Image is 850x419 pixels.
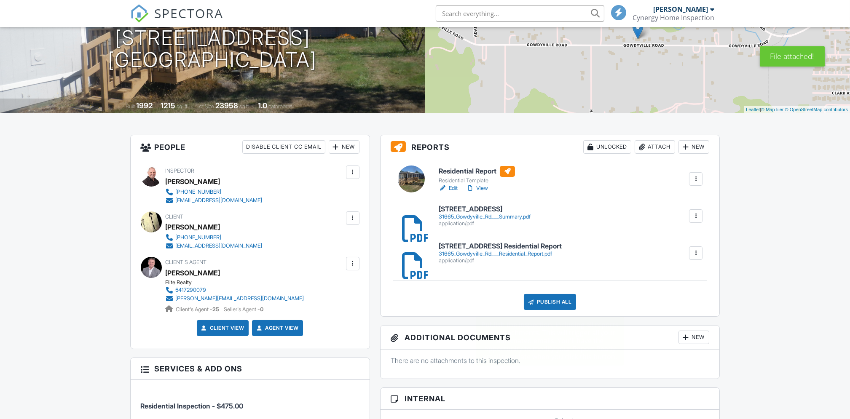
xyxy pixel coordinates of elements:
[166,214,184,220] span: Client
[166,267,220,279] a: [PERSON_NAME]
[166,233,263,242] a: [PHONE_NUMBER]
[130,4,149,23] img: The Best Home Inspection Software - Spectora
[746,107,760,112] a: Leaflet
[166,286,304,294] a: 5417290079
[439,214,531,220] div: 31665_Gowdyville_Rd___Summary.pdf
[439,243,562,250] h6: [STREET_ADDRESS] Residential Report
[141,386,359,417] li: Service: Residential Inspection
[633,13,715,22] div: Cynergy Home Inspection
[126,103,135,109] span: Built
[176,295,304,302] div: [PERSON_NAME][EMAIL_ADDRESS][DOMAIN_NAME]
[176,189,222,195] div: [PHONE_NUMBER]
[177,103,188,109] span: sq. ft.
[155,4,224,22] span: SPECTORA
[166,175,220,188] div: [PERSON_NAME]
[678,140,709,154] div: New
[678,331,709,344] div: New
[166,279,311,286] div: Elite Realty
[381,388,720,410] h3: Internal
[166,221,220,233] div: [PERSON_NAME]
[381,135,720,159] h3: Reports
[242,140,325,154] div: Disable Client CC Email
[161,101,175,110] div: 1215
[268,103,292,109] span: bathrooms
[761,107,784,112] a: © MapTiler
[654,5,708,13] div: [PERSON_NAME]
[744,106,850,113] div: |
[141,402,244,410] span: Residential Inspection - $475.00
[176,306,221,312] span: Client's Agent -
[166,168,195,174] span: Inspector
[255,324,298,332] a: Agent View
[439,257,562,264] div: application/pdf
[239,103,250,109] span: sq.ft.
[176,243,263,249] div: [EMAIL_ADDRESS][DOMAIN_NAME]
[215,101,238,110] div: 23958
[166,259,207,265] span: Client's Agent
[391,356,710,365] p: There are no attachments to this inspection.
[439,220,531,227] div: application/pdf
[196,103,214,109] span: Lot Size
[381,326,720,350] h3: Additional Documents
[439,243,562,264] a: [STREET_ADDRESS] Residential Report 31665_Gowdyville_Rd___Residential_Report.pdf application/pdf
[329,140,359,154] div: New
[524,294,576,310] div: Publish All
[439,184,458,192] a: Edit
[176,234,222,241] div: [PHONE_NUMBER]
[258,101,267,110] div: 1.0
[760,46,825,67] div: File attached!
[213,306,220,312] strong: 25
[439,177,515,184] div: Residential Template
[439,205,531,227] a: [STREET_ADDRESS] 31665_Gowdyville_Rd___Summary.pdf application/pdf
[166,188,263,196] a: [PHONE_NUMBER]
[439,166,515,184] a: Residential Report Residential Template
[439,166,515,177] h6: Residential Report
[436,5,604,22] input: Search everything...
[166,242,263,250] a: [EMAIL_ADDRESS][DOMAIN_NAME]
[583,140,631,154] div: Unlocked
[131,135,370,159] h3: People
[439,251,562,257] div: 31665_Gowdyville_Rd___Residential_Report.pdf
[136,101,153,110] div: 1992
[224,306,264,312] span: Seller's Agent -
[635,140,675,154] div: Attach
[130,11,224,29] a: SPECTORA
[166,294,304,303] a: [PERSON_NAME][EMAIL_ADDRESS][DOMAIN_NAME]
[260,306,264,312] strong: 0
[785,107,848,112] a: © OpenStreetMap contributors
[176,287,206,294] div: 5417290079
[166,196,263,205] a: [EMAIL_ADDRESS][DOMAIN_NAME]
[131,358,370,380] h3: Services & Add ons
[200,324,244,332] a: Client View
[108,27,317,72] h1: [STREET_ADDRESS] [GEOGRAPHIC_DATA]
[176,197,263,204] div: [EMAIL_ADDRESS][DOMAIN_NAME]
[466,184,488,192] a: View
[439,205,531,213] h6: [STREET_ADDRESS]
